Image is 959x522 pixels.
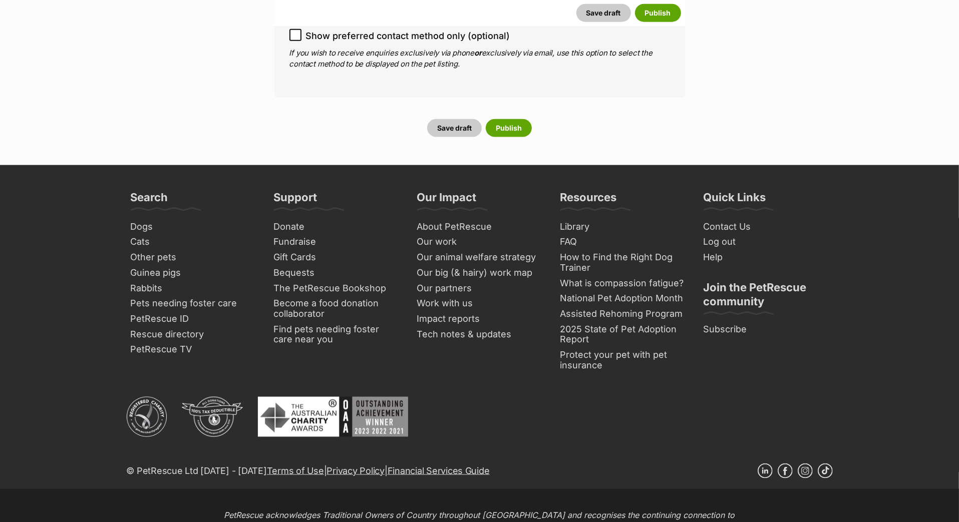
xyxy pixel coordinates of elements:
a: Terms of Use [267,465,324,476]
a: National Pet Adoption Month [556,291,690,306]
img: Australian Charity Awards - Outstanding Achievement Winner 2023 - 2022 - 2021 [258,397,408,437]
a: Guinea pigs [127,265,260,281]
a: How to Find the Right Dog Trainer [556,250,690,275]
a: Gift Cards [270,250,403,265]
a: Facebook [778,463,793,478]
a: Financial Services Guide [388,465,490,476]
a: TikTok [818,463,833,478]
a: Dogs [127,219,260,235]
a: Library [556,219,690,235]
a: Find pets needing foster care near you [270,322,403,347]
a: Fundraise [270,234,403,250]
a: Pets needing foster care [127,296,260,311]
a: Log out [700,234,833,250]
a: About PetRescue [413,219,546,235]
h3: Quick Links [704,190,766,210]
a: Our animal welfare strategy [413,250,546,265]
h3: Join the PetRescue community [704,280,829,314]
a: Donate [270,219,403,235]
button: Publish [635,4,681,22]
a: FAQ [556,234,690,250]
h3: Resources [560,190,617,210]
button: Save draft [427,119,482,137]
a: Bequests [270,265,403,281]
b: or [474,48,482,58]
a: 2025 State of Pet Adoption Report [556,322,690,347]
a: Work with us [413,296,546,311]
h3: Search [131,190,168,210]
h3: Support [274,190,317,210]
a: PetRescue ID [127,311,260,327]
p: © PetRescue Ltd [DATE] - [DATE] | | [127,464,490,477]
img: DGR [182,397,243,437]
span: Show preferred contact method only (optional) [306,29,510,43]
a: Privacy Policy [327,465,384,476]
a: Help [700,250,833,265]
a: Our big (& hairy) work map [413,265,546,281]
a: Cats [127,234,260,250]
h3: Our Impact [417,190,477,210]
a: Rescue directory [127,327,260,342]
a: Our work [413,234,546,250]
a: Other pets [127,250,260,265]
a: What is compassion fatigue? [556,276,690,291]
a: Become a food donation collaborator [270,296,403,321]
a: Protect your pet with pet insurance [556,347,690,373]
a: Contact Us [700,219,833,235]
a: Impact reports [413,311,546,327]
a: Instagram [798,463,813,478]
button: Save draft [576,4,631,22]
a: Assisted Rehoming Program [556,306,690,322]
a: Linkedin [758,463,773,478]
a: The PetRescue Bookshop [270,281,403,296]
p: If you wish to receive enquiries exclusively via phone exclusively via email, use this option to ... [289,48,670,70]
a: Subscribe [700,322,833,337]
a: Tech notes & updates [413,327,546,342]
img: ACNC [127,397,167,437]
a: Rabbits [127,281,260,296]
a: PetRescue TV [127,342,260,357]
button: Publish [486,119,532,137]
a: Our partners [413,281,546,296]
